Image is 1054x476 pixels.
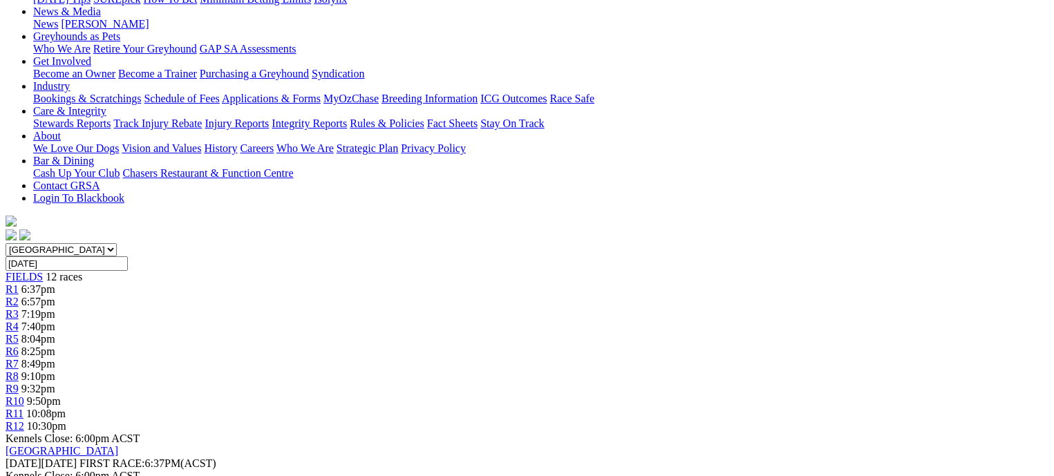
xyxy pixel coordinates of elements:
[549,93,594,104] a: Race Safe
[312,68,364,79] a: Syndication
[33,142,119,154] a: We Love Our Dogs
[272,117,347,129] a: Integrity Reports
[382,93,478,104] a: Breeding Information
[33,142,1048,155] div: About
[33,117,1048,130] div: Care & Integrity
[6,308,19,320] a: R3
[6,256,128,271] input: Select date
[337,142,398,154] a: Strategic Plan
[6,457,77,469] span: [DATE]
[27,395,61,407] span: 9:50pm
[276,142,334,154] a: Who We Are
[6,457,41,469] span: [DATE]
[33,43,91,55] a: Who We Are
[205,117,269,129] a: Injury Reports
[33,130,61,142] a: About
[144,93,219,104] a: Schedule of Fees
[6,229,17,240] img: facebook.svg
[6,445,118,457] a: [GEOGRAPHIC_DATA]
[222,93,321,104] a: Applications & Forms
[204,142,237,154] a: History
[6,358,19,370] a: R7
[21,345,55,357] span: 8:25pm
[21,383,55,394] span: 9:32pm
[21,321,55,332] span: 7:40pm
[6,296,19,307] a: R2
[6,283,19,295] a: R1
[200,68,309,79] a: Purchasing a Greyhound
[323,93,379,104] a: MyOzChase
[21,333,55,345] span: 8:04pm
[33,167,120,179] a: Cash Up Your Club
[6,370,19,382] a: R8
[93,43,197,55] a: Retire Your Greyhound
[200,43,297,55] a: GAP SA Assessments
[240,142,274,154] a: Careers
[401,142,466,154] a: Privacy Policy
[33,43,1048,55] div: Greyhounds as Pets
[6,420,24,432] a: R12
[6,333,19,345] a: R5
[33,68,115,79] a: Become an Owner
[21,308,55,320] span: 7:19pm
[33,192,124,204] a: Login To Blackbook
[33,18,1048,30] div: News & Media
[27,420,66,432] span: 10:30pm
[480,93,547,104] a: ICG Outcomes
[33,55,91,67] a: Get Involved
[118,68,197,79] a: Become a Trainer
[33,68,1048,80] div: Get Involved
[21,283,55,295] span: 6:37pm
[33,93,141,104] a: Bookings & Scratchings
[6,345,19,357] a: R6
[6,216,17,227] img: logo-grsa-white.png
[33,155,94,166] a: Bar & Dining
[6,383,19,394] a: R9
[113,117,202,129] a: Track Injury Rebate
[33,117,111,129] a: Stewards Reports
[6,408,23,419] a: R11
[350,117,424,129] a: Rules & Policies
[61,18,149,30] a: [PERSON_NAME]
[6,271,43,283] a: FIELDS
[6,395,24,407] a: R10
[480,117,544,129] a: Stay On Track
[79,457,216,469] span: 6:37PM(ACST)
[21,358,55,370] span: 8:49pm
[26,408,66,419] span: 10:08pm
[21,296,55,307] span: 6:57pm
[46,271,82,283] span: 12 races
[33,80,70,92] a: Industry
[21,370,55,382] span: 9:10pm
[122,142,201,154] a: Vision and Values
[33,6,101,17] a: News & Media
[6,432,140,444] span: Kennels Close: 6:00pm ACST
[33,93,1048,105] div: Industry
[33,180,100,191] a: Contact GRSA
[19,229,30,240] img: twitter.svg
[33,167,1048,180] div: Bar & Dining
[427,117,478,129] a: Fact Sheets
[79,457,144,469] span: FIRST RACE:
[122,167,293,179] a: Chasers Restaurant & Function Centre
[33,30,120,42] a: Greyhounds as Pets
[33,18,58,30] a: News
[6,321,19,332] a: R4
[33,105,106,117] a: Care & Integrity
